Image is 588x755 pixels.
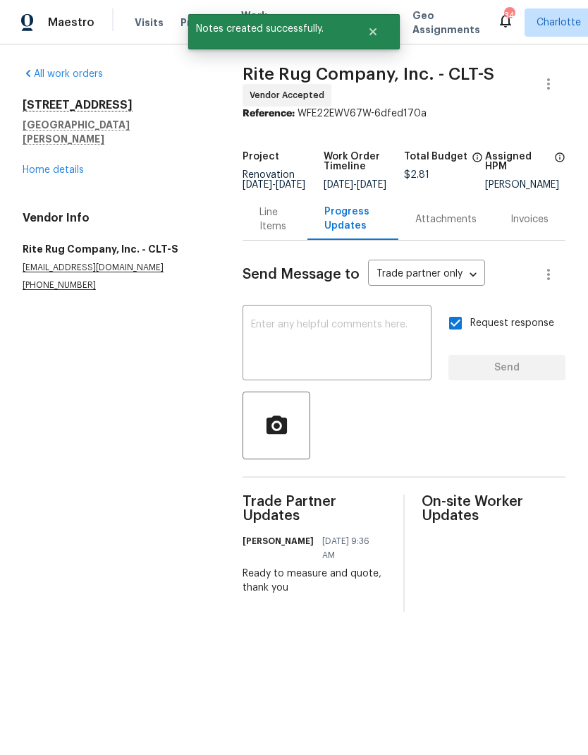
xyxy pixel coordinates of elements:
div: Ready to measure and quote, thank you [243,567,386,595]
a: Home details [23,165,84,175]
h5: Work Order Timeline [324,152,404,171]
span: Charlotte [537,16,581,30]
h5: Rite Rug Company, Inc. - CLT-S [23,242,209,256]
span: [DATE] [324,180,353,190]
span: Geo Assignments [412,8,480,37]
div: 34 [504,8,514,23]
span: [DATE] 9:36 AM [322,534,378,562]
b: Reference: [243,109,295,119]
span: $2.81 [404,170,429,180]
span: Work Orders [241,8,277,37]
div: Attachments [415,212,477,226]
span: On-site Worker Updates [422,495,565,523]
button: Close [350,18,396,46]
span: Request response [470,316,554,331]
span: The hpm assigned to this work order. [554,152,565,180]
span: Projects [180,16,224,30]
span: Notes created successfully. [188,14,350,44]
h4: Vendor Info [23,211,209,225]
span: Send Message to [243,267,360,282]
span: [DATE] [357,180,386,190]
h5: Total Budget [404,152,467,162]
div: WFE22EWV67W-6dfed170a [243,107,565,121]
span: Renovation [243,170,305,190]
span: [DATE] [243,180,272,190]
h5: Project [243,152,279,162]
div: Progress Updates [324,205,381,233]
span: Maestro [48,16,94,30]
span: - [324,180,386,190]
span: Trade Partner Updates [243,495,386,523]
a: All work orders [23,69,103,79]
div: [PERSON_NAME] [485,180,565,190]
span: Rite Rug Company, Inc. - CLT-S [243,66,494,83]
span: [DATE] [276,180,305,190]
div: Line Items [259,205,290,234]
span: - [243,180,305,190]
span: The total cost of line items that have been proposed by Opendoor. This sum includes line items th... [472,152,483,170]
div: Invoices [510,212,549,226]
div: Trade partner only [368,263,485,286]
h5: Assigned HPM [485,152,550,171]
h6: [PERSON_NAME] [243,534,314,548]
span: Vendor Accepted [250,88,330,102]
span: Visits [135,16,164,30]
